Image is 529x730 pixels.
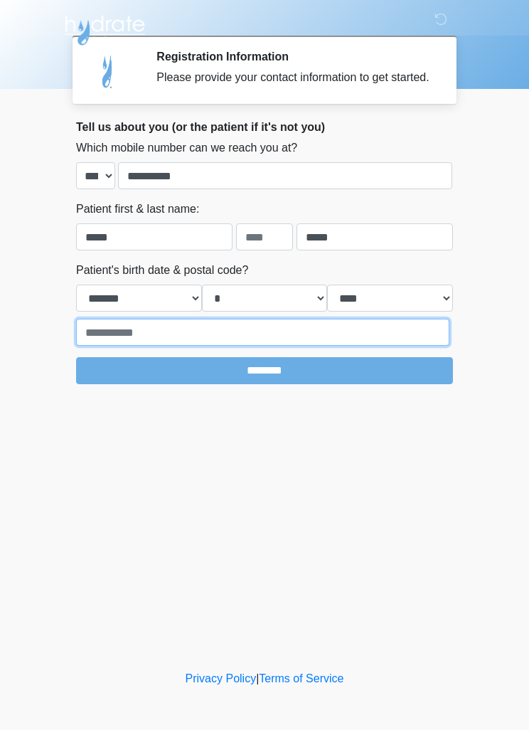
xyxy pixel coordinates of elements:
[156,69,432,86] div: Please provide your contact information to get started.
[76,139,297,157] label: Which mobile number can we reach you at?
[186,672,257,684] a: Privacy Policy
[76,262,248,279] label: Patient's birth date & postal code?
[76,201,199,218] label: Patient first & last name:
[87,50,129,92] img: Agent Avatar
[259,672,343,684] a: Terms of Service
[76,120,453,134] h2: Tell us about you (or the patient if it's not you)
[62,11,147,46] img: Hydrate IV Bar - Scottsdale Logo
[256,672,259,684] a: |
